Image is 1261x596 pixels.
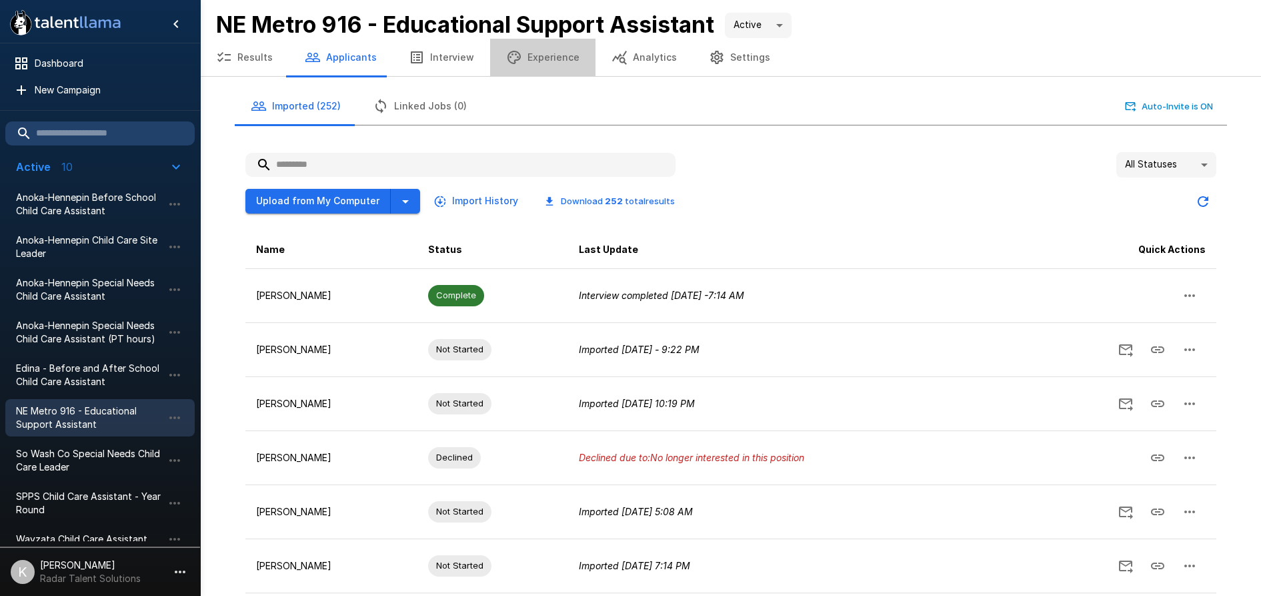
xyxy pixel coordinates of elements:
[568,231,1008,269] th: Last Update
[579,398,695,409] i: Imported [DATE] 10:19 PM
[393,39,490,76] button: Interview
[357,87,483,125] button: Linked Jobs (0)
[725,13,792,38] div: Active
[1142,559,1174,570] span: Copy Interview Link
[1142,396,1174,408] span: Copy Interview Link
[431,189,523,214] button: Import History
[579,290,744,301] i: Interview completed [DATE] - 7:14 AM
[579,506,693,517] i: Imported [DATE] 5:08 AM
[1007,231,1216,269] th: Quick Actions
[216,11,714,38] b: NE Metro 916 - Educational Support Assistant
[490,39,595,76] button: Experience
[1116,152,1216,178] div: All Statuses
[1142,505,1174,516] span: Copy Interview Link
[235,87,357,125] button: Imported (252)
[579,452,804,463] i: Declined due to: No longer interested in this position
[245,189,391,214] button: Upload from My Computer
[428,451,481,464] span: Declined
[1110,505,1142,516] span: Send Invitation
[605,196,623,206] b: 252
[1190,188,1216,215] button: Updated Today - 10:48 AM
[1142,342,1174,354] span: Copy Interview Link
[1110,342,1142,354] span: Send Invitation
[579,560,690,571] i: Imported [DATE] 7:14 PM
[256,505,407,519] p: [PERSON_NAME]
[1110,559,1142,570] span: Send Invitation
[256,451,407,465] p: [PERSON_NAME]
[428,505,491,518] span: Not Started
[289,39,393,76] button: Applicants
[256,559,407,573] p: [PERSON_NAME]
[428,559,491,572] span: Not Started
[256,397,407,410] p: [PERSON_NAME]
[693,39,786,76] button: Settings
[579,344,700,355] i: Imported [DATE] - 9:22 PM
[428,289,484,302] span: Complete
[417,231,568,269] th: Status
[595,39,693,76] button: Analytics
[534,191,686,212] button: Download 252 totalresults
[428,343,491,356] span: Not Started
[256,343,407,356] p: [PERSON_NAME]
[200,39,289,76] button: Results
[428,397,491,410] span: Not Started
[256,289,407,302] p: [PERSON_NAME]
[1142,451,1174,462] span: Copy Interview Link
[1110,396,1142,408] span: Send Invitation
[1122,96,1216,117] button: Auto-Invite is ON
[245,231,417,269] th: Name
